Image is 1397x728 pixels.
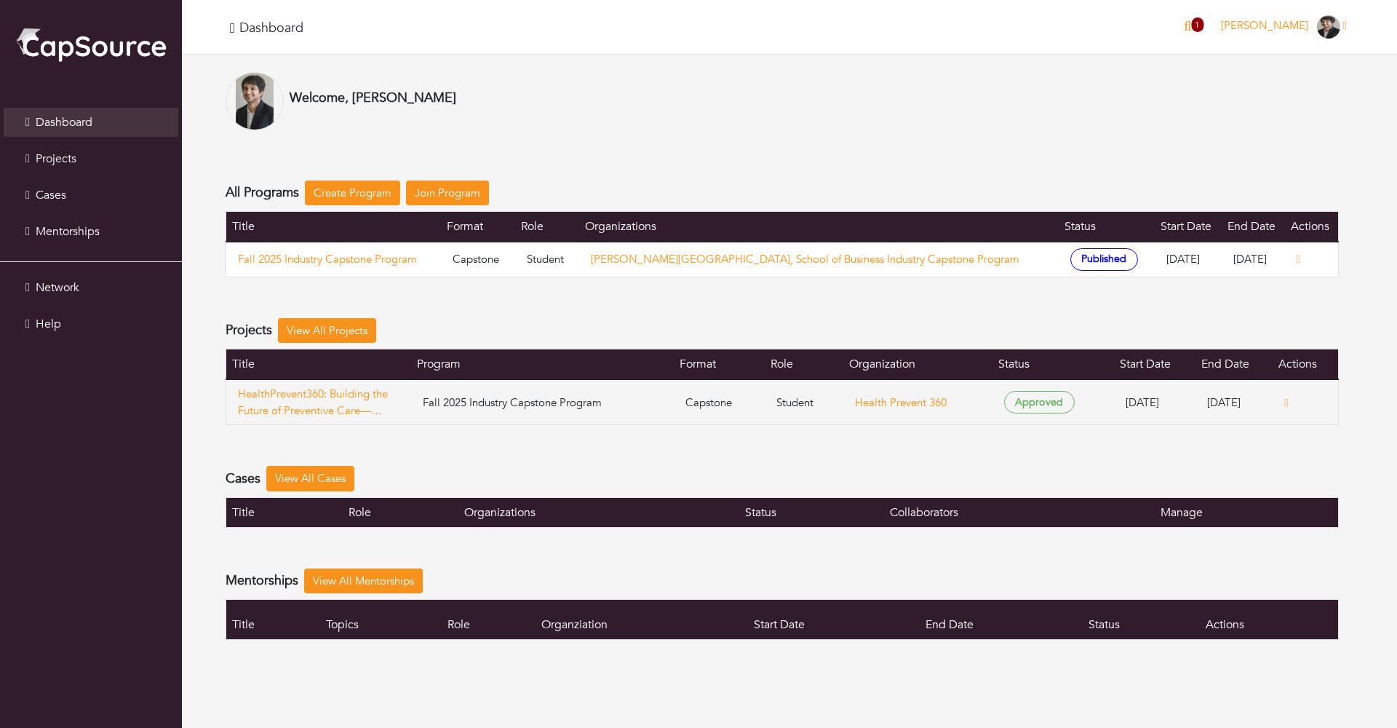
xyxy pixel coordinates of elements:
[765,349,843,380] th: Role
[266,466,354,491] a: View All Cases
[1059,212,1155,242] th: Status
[1221,18,1308,33] span: [PERSON_NAME]
[1114,379,1195,425] td: [DATE]
[36,114,92,130] span: Dashboard
[226,600,321,640] th: Title
[1070,248,1138,271] span: Published
[579,212,1059,242] th: Organizations
[1155,242,1221,277] td: [DATE]
[304,569,423,594] a: View All Mentorships
[226,185,299,201] h4: All Programs
[36,316,61,332] span: Help
[1200,600,1338,640] th: Actions
[765,379,843,425] td: Student
[458,497,739,527] th: Organizations
[36,187,66,203] span: Cases
[1195,349,1273,380] th: End Date
[238,251,429,268] a: Fall 2025 Industry Capstone Program
[4,217,178,246] a: Mentorships
[239,20,303,36] h4: Dashboard
[238,386,399,419] a: HealthPrevent360: Building the Future of Preventive Care— Long-term Health, Long-term Vision
[411,379,674,425] td: Fall 2025 Industry Capstone Program
[36,151,76,167] span: Projects
[441,212,515,242] th: Format
[1273,349,1338,380] th: Actions
[226,497,343,527] th: Title
[226,471,260,487] h4: Cases
[305,181,400,206] a: Create Program
[515,242,579,277] td: Student
[226,72,284,130] img: Headshot.JPG
[1317,15,1340,39] img: Headshot.JPG
[1198,19,1203,36] a: 1
[441,242,515,277] td: Capstone
[320,600,442,640] th: Topics
[992,349,1114,380] th: Status
[406,181,489,206] a: Join Program
[855,395,947,410] a: Health Prevent 360
[843,349,992,380] th: Organization
[4,181,178,210] a: Cases
[674,349,765,380] th: Format
[411,349,674,380] th: Program
[1191,17,1203,32] span: 1
[674,379,765,425] td: Capstone
[226,573,298,589] h4: Mentorships
[226,212,442,242] th: Title
[1114,349,1195,380] th: Start Date
[442,600,536,640] th: Role
[1285,212,1339,242] th: Actions
[343,497,458,527] th: Role
[1195,379,1273,425] td: [DATE]
[1222,242,1285,277] td: [DATE]
[36,223,100,240] span: Mentorships
[515,212,579,242] th: Role
[591,252,1019,266] a: [PERSON_NAME][GEOGRAPHIC_DATA], School of Business Industry Capstone Program
[278,318,376,344] a: View All Projects
[884,497,1155,527] th: Collaborators
[36,280,79,296] span: Network
[4,309,178,339] a: Help
[1222,212,1285,242] th: End Date
[536,600,749,640] th: Organziation
[1004,391,1075,414] span: Approved
[739,497,885,527] th: Status
[4,144,178,173] a: Projects
[226,323,272,339] h4: Projects
[748,600,919,640] th: Start Date
[1214,18,1353,33] a: [PERSON_NAME]
[920,600,1083,640] th: End Date
[15,25,167,63] img: cap_logo.png
[4,108,178,137] a: Dashboard
[226,349,412,380] th: Title
[4,273,178,302] a: Network
[1155,212,1221,242] th: Start Date
[1155,497,1338,527] th: Manage
[290,90,456,106] h4: Welcome, [PERSON_NAME]
[1083,600,1200,640] th: Status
